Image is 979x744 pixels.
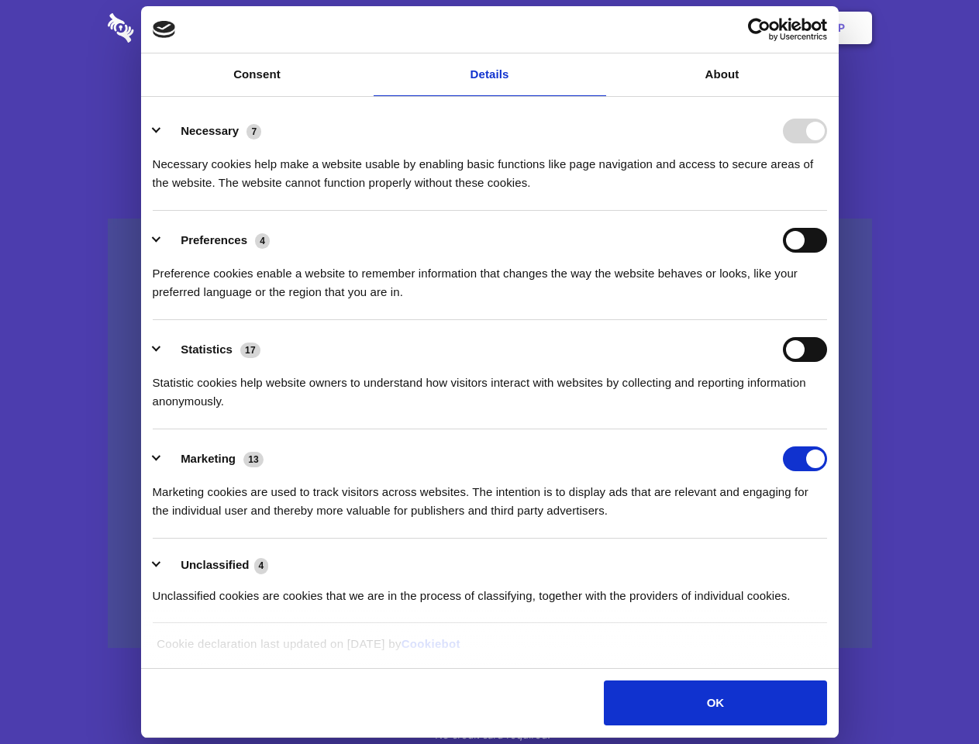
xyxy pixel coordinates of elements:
span: 13 [243,452,264,467]
a: Consent [141,53,374,96]
button: Statistics (17) [153,337,271,362]
a: Cookiebot [402,637,460,650]
button: OK [604,680,826,725]
label: Necessary [181,124,239,137]
a: Login [703,4,770,52]
a: Usercentrics Cookiebot - opens in a new window [691,18,827,41]
iframe: Drift Widget Chat Controller [901,666,960,725]
span: 7 [246,124,261,139]
div: Statistic cookies help website owners to understand how visitors interact with websites by collec... [153,362,827,411]
button: Marketing (13) [153,446,274,471]
span: 4 [254,558,269,573]
img: logo [153,21,176,38]
a: Contact [629,4,700,52]
a: Details [374,53,606,96]
button: Unclassified (4) [153,556,278,575]
div: Unclassified cookies are cookies that we are in the process of classifying, together with the pro... [153,575,827,605]
span: 17 [240,343,260,358]
a: Pricing [455,4,522,52]
div: Necessary cookies help make a website usable by enabling basic functions like page navigation and... [153,143,827,192]
img: logo-wordmark-white-trans-d4663122ce5f474addd5e946df7df03e33cb6a1c49d2221995e7729f52c070b2.svg [108,13,240,43]
button: Preferences (4) [153,228,280,253]
span: 4 [255,233,270,249]
div: Preference cookies enable a website to remember information that changes the way the website beha... [153,253,827,301]
label: Preferences [181,233,247,246]
h4: Auto-redaction of sensitive data, encrypted data sharing and self-destructing private chats. Shar... [108,141,872,192]
button: Necessary (7) [153,119,271,143]
h1: Eliminate Slack Data Loss. [108,70,872,126]
div: Cookie declaration last updated on [DATE] by [145,635,834,665]
div: Marketing cookies are used to track visitors across websites. The intention is to display ads tha... [153,471,827,520]
a: Wistia video thumbnail [108,219,872,649]
a: About [606,53,839,96]
label: Marketing [181,452,236,465]
label: Statistics [181,343,233,356]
